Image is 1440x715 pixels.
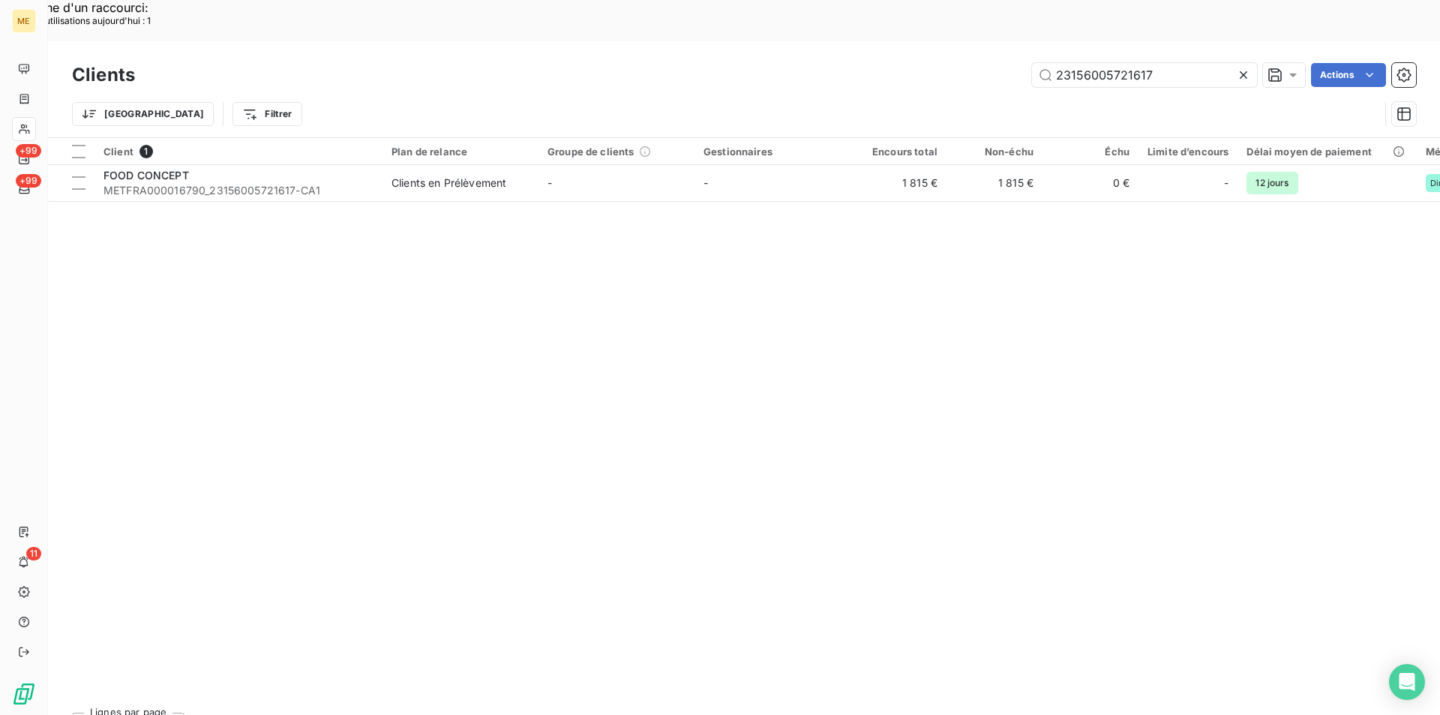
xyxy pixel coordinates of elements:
div: Clients en Prélèvement [391,176,506,191]
img: Logo LeanPay [12,682,36,706]
span: +99 [16,174,41,188]
td: 0 € [1042,165,1138,201]
div: Échu [1051,146,1129,158]
span: Groupe de clients [547,146,634,158]
button: [GEOGRAPHIC_DATA] [72,102,214,126]
span: Client [103,146,133,158]
div: Plan de relance [391,146,529,158]
div: Open Intercom Messenger [1389,664,1425,700]
div: Encours total [859,146,937,158]
h3: Clients [72,62,135,89]
td: 1 815 € [850,165,946,201]
td: 1 815 € [946,165,1042,201]
button: Actions [1311,63,1386,87]
span: METFRA000016790_23156005721617-CA1 [103,183,373,198]
span: - [703,176,708,189]
span: 12 jours [1246,172,1297,194]
button: Filtrer [232,102,301,126]
span: +99 [16,144,41,158]
input: Rechercher [1032,63,1257,87]
div: Délai moyen de paiement [1246,146,1407,158]
span: 11 [26,547,41,560]
div: Non-échu [955,146,1033,158]
span: FOOD CONCEPT [103,169,189,182]
span: - [1224,176,1228,191]
div: Limite d’encours [1147,146,1228,158]
div: Gestionnaires [703,146,841,158]
span: - [547,176,552,189]
span: 1 [139,145,153,158]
